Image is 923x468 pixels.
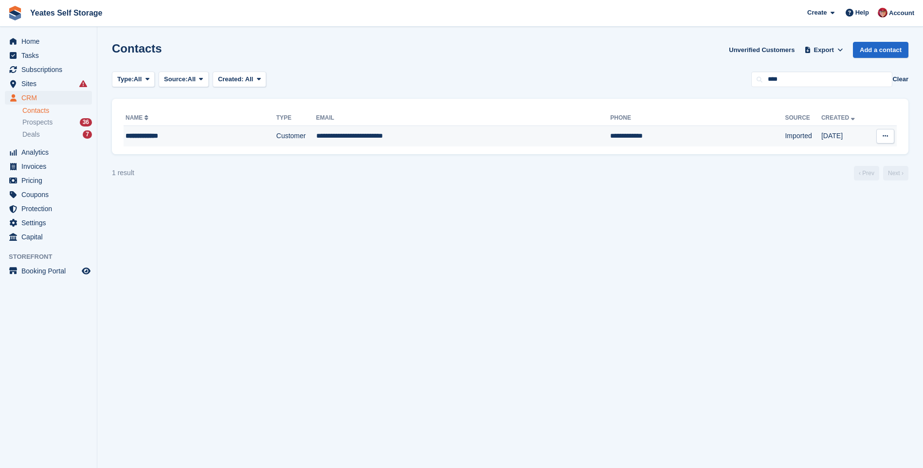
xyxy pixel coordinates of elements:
a: menu [5,77,92,90]
a: menu [5,174,92,187]
a: Unverified Customers [725,42,798,58]
a: Contacts [22,106,92,115]
span: All [134,74,142,84]
img: Wendie Tanner [878,8,887,18]
span: Invoices [21,160,80,173]
span: Capital [21,230,80,244]
a: menu [5,264,92,278]
a: menu [5,230,92,244]
span: Account [889,8,914,18]
span: Home [21,35,80,48]
th: Source [785,110,821,126]
span: Prospects [22,118,53,127]
a: menu [5,216,92,230]
span: Help [855,8,869,18]
div: 1 result [112,168,134,178]
span: Subscriptions [21,63,80,76]
a: menu [5,188,92,201]
nav: Page [852,166,910,180]
span: Storefront [9,252,97,262]
td: [DATE] [821,126,869,146]
span: All [245,75,253,83]
th: Email [316,110,611,126]
div: 36 [80,118,92,126]
button: Export [802,42,845,58]
span: Protection [21,202,80,216]
a: Add a contact [853,42,908,58]
span: Tasks [21,49,80,62]
span: Create [807,8,827,18]
a: menu [5,49,92,62]
a: Yeates Self Storage [26,5,107,21]
th: Phone [610,110,785,126]
span: Booking Portal [21,264,80,278]
span: Deals [22,130,40,139]
span: Analytics [21,145,80,159]
img: stora-icon-8386f47178a22dfd0bd8f6a31ec36ba5ce8667c1dd55bd0f319d3a0aa187defe.svg [8,6,22,20]
button: Source: All [159,72,209,88]
a: menu [5,91,92,105]
span: CRM [21,91,80,105]
a: Next [883,166,908,180]
a: menu [5,160,92,173]
a: menu [5,202,92,216]
i: Smart entry sync failures have occurred [79,80,87,88]
span: All [188,74,196,84]
span: Settings [21,216,80,230]
a: Deals 7 [22,129,92,140]
span: Coupons [21,188,80,201]
a: Created [821,114,857,121]
div: 7 [83,130,92,139]
a: menu [5,63,92,76]
a: Preview store [80,265,92,277]
a: Previous [854,166,879,180]
a: menu [5,35,92,48]
td: Imported [785,126,821,146]
span: Source: [164,74,187,84]
td: Customer [276,126,316,146]
button: Type: All [112,72,155,88]
span: Sites [21,77,80,90]
a: menu [5,145,92,159]
button: Clear [892,74,908,84]
span: Type: [117,74,134,84]
h1: Contacts [112,42,162,55]
a: Prospects 36 [22,117,92,127]
th: Type [276,110,316,126]
span: Export [814,45,834,55]
a: Name [126,114,150,121]
span: Created: [218,75,244,83]
button: Created: All [213,72,266,88]
span: Pricing [21,174,80,187]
